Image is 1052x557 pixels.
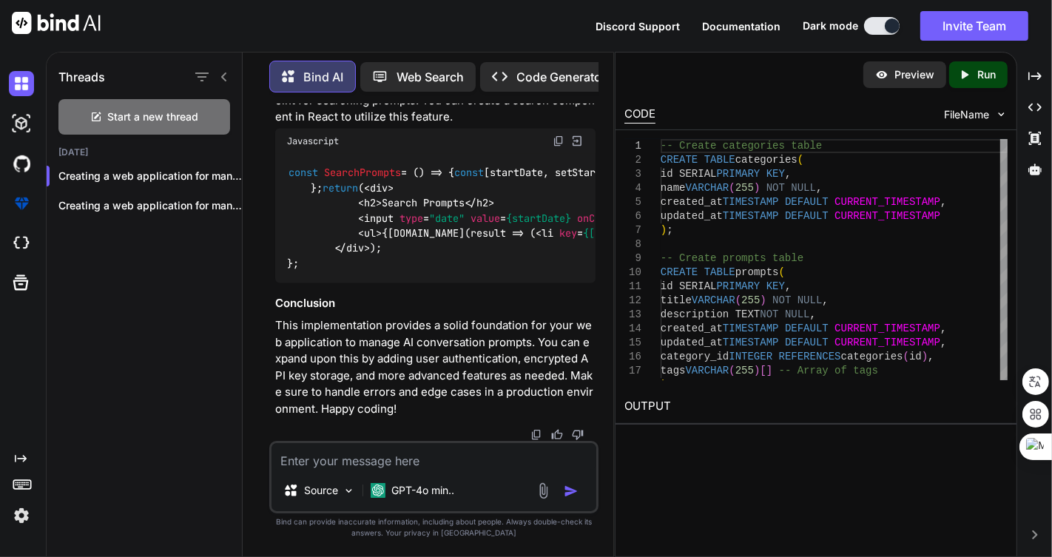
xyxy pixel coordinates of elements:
[766,168,785,180] span: KEY
[723,210,779,222] span: TIMESTAMP
[551,429,563,441] img: like
[371,483,385,498] img: GPT-4o mini
[624,322,641,336] div: 14
[624,336,641,350] div: 15
[894,67,934,82] p: Preview
[572,429,584,441] img: dislike
[692,294,735,306] span: VARCHAR
[903,351,909,362] span: (
[661,140,822,152] span: -- Create categories table
[754,365,760,377] span: )
[977,67,996,82] p: Run
[624,294,641,308] div: 12
[553,135,564,147] img: copy
[289,166,318,180] span: const
[661,224,667,236] span: )
[940,323,946,334] span: ,
[785,308,810,320] span: NULL
[269,516,598,539] p: Bind can provide inaccurate information, including about people. Always double-check its answers....
[391,483,454,498] p: GPT-4o min..
[661,337,723,348] span: updated_at
[735,182,754,194] span: 255
[723,337,779,348] span: TIMESTAMP
[346,242,364,255] span: div
[304,483,338,498] p: Source
[624,252,641,266] div: 9
[9,111,34,136] img: darkAi-studio
[702,20,780,33] span: Documentation
[516,68,606,86] p: Code Generator
[324,166,401,180] span: SearchPrompts
[735,294,741,306] span: (
[735,154,798,166] span: categories
[9,151,34,176] img: githubDark
[58,169,242,183] p: Creating a web application for managing ...
[58,198,242,213] p: Creating a web application for managing AI...
[624,280,641,294] div: 11
[624,139,641,153] div: 1
[785,196,829,208] span: DEFAULT
[995,108,1008,121] img: chevron down
[704,154,735,166] span: TABLE
[761,294,766,306] span: )
[397,68,464,86] p: Web Search
[624,350,641,364] div: 16
[835,323,941,334] span: CURRENT_TIMESTAMP
[624,106,655,124] div: CODE
[785,168,791,180] span: ,
[816,182,822,194] span: ,
[506,212,571,225] span: {startDate}
[364,226,376,240] span: ul
[661,351,729,362] span: category_id
[9,231,34,256] img: cloudideIcon
[583,226,672,240] span: {[DOMAIN_NAME]}
[940,337,946,348] span: ,
[624,223,641,237] div: 7
[810,308,816,320] span: ,
[661,182,686,194] span: name
[667,224,673,236] span: ;
[735,365,754,377] span: 255
[717,168,761,180] span: PRIMARY
[723,196,779,208] span: TIMESTAMP
[779,365,878,377] span: -- Array of tags
[785,323,829,334] span: DEFAULT
[570,135,584,148] img: Open in Browser
[624,153,641,167] div: 2
[454,166,484,180] span: const
[364,197,376,210] span: h2
[661,266,698,278] span: CREATE
[785,280,791,292] span: ,
[835,210,941,222] span: CURRENT_TIMESTAMP
[761,365,766,377] span: [
[9,503,34,528] img: settings
[920,11,1028,41] button: Invite Team
[761,308,779,320] span: NOT
[465,197,494,210] span: </ >
[723,323,779,334] span: TIMESTAMP
[735,266,779,278] span: prompts
[661,210,723,222] span: updated_at
[624,181,641,195] div: 4
[940,196,946,208] span: ,
[661,308,760,320] span: description TEXT
[798,294,823,306] span: NULL
[729,351,773,362] span: INTEGER
[624,364,641,378] div: 17
[922,351,928,362] span: )
[702,18,780,34] button: Documentation
[729,365,735,377] span: (
[909,351,922,362] span: id
[766,182,785,194] span: NOT
[476,197,488,210] span: h2
[729,182,735,194] span: (
[596,18,680,34] button: Discord Support
[835,196,941,208] span: CURRENT_TIMESTAMP
[798,154,803,166] span: (
[661,280,717,292] span: id SERIAL
[564,484,579,499] img: icon
[616,389,1016,424] h2: OUTPUT
[624,378,641,392] div: 18
[334,242,370,255] span: </ >
[364,212,394,225] span: input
